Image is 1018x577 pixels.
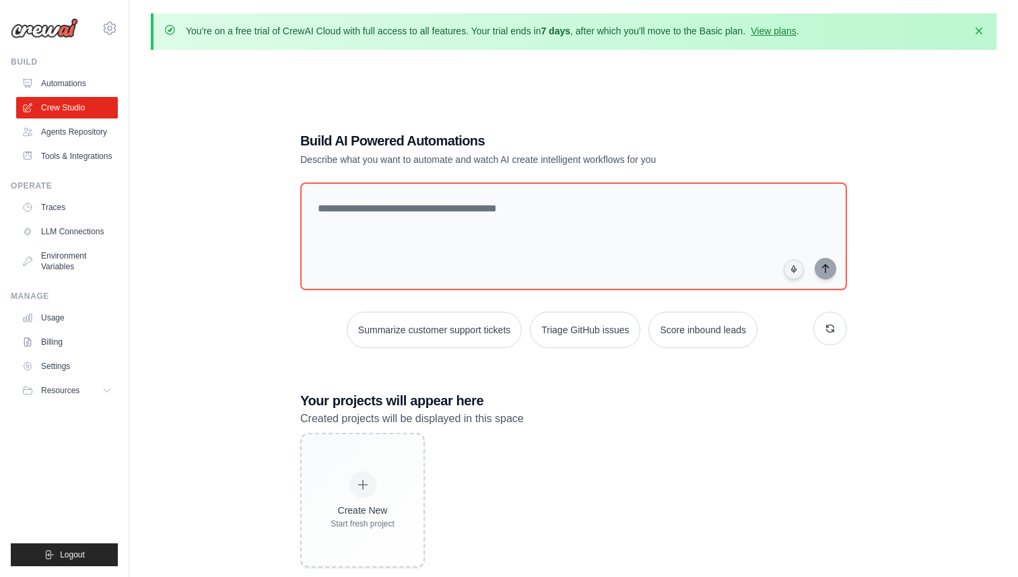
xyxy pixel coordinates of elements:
[784,259,804,279] button: Click to speak your automation idea
[331,518,395,529] div: Start fresh project
[16,121,118,143] a: Agents Repository
[60,549,85,560] span: Logout
[11,18,78,38] img: Logo
[16,355,118,377] a: Settings
[813,312,847,345] button: Get new suggestions
[648,312,757,348] button: Score inbound leads
[300,410,847,428] p: Created projects will be displayed in this space
[11,291,118,302] div: Manage
[11,543,118,566] button: Logout
[541,26,570,36] strong: 7 days
[300,391,847,410] h3: Your projects will appear here
[16,331,118,353] a: Billing
[530,312,640,348] button: Triage GitHub issues
[16,145,118,167] a: Tools & Integrations
[11,57,118,67] div: Build
[16,307,118,329] a: Usage
[300,153,753,166] p: Describe what you want to automate and watch AI create intelligent workflows for you
[16,380,118,401] button: Resources
[186,24,799,38] p: You're on a free trial of CrewAI Cloud with full access to all features. Your trial ends in , aft...
[16,73,118,94] a: Automations
[347,312,522,348] button: Summarize customer support tickets
[300,131,753,150] h1: Build AI Powered Automations
[11,180,118,191] div: Operate
[331,504,395,517] div: Create New
[16,197,118,218] a: Traces
[751,26,796,36] a: View plans
[16,97,118,118] a: Crew Studio
[41,385,79,396] span: Resources
[16,221,118,242] a: LLM Connections
[16,245,118,277] a: Environment Variables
